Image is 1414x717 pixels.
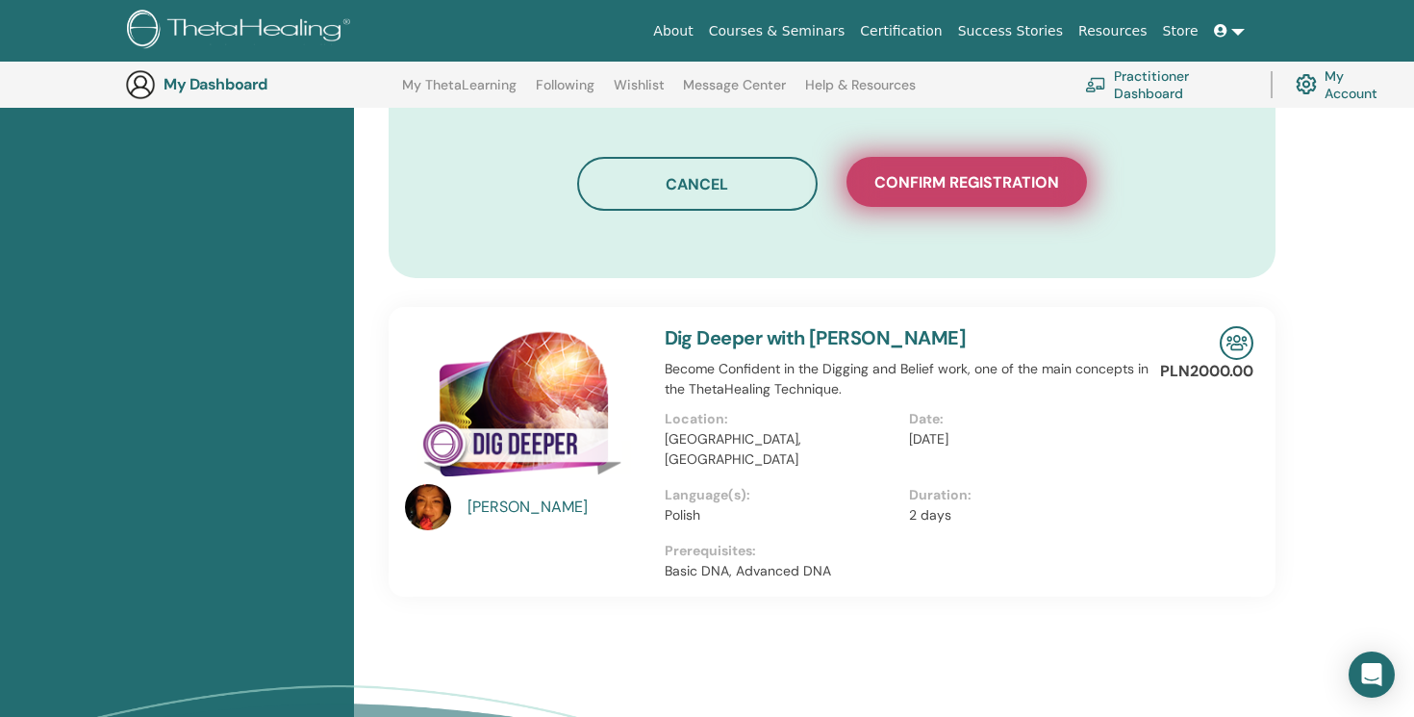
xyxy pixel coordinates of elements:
img: default.jpg [405,484,451,530]
p: [GEOGRAPHIC_DATA], [GEOGRAPHIC_DATA] [665,429,897,470]
p: Language(s): [665,485,897,505]
a: Certification [852,13,949,49]
img: logo.png [127,10,357,53]
a: About [645,13,700,49]
span: Cancel [666,174,728,194]
img: In-Person Seminar [1220,326,1253,360]
p: Basic DNA, Advanced DNA [665,561,1154,581]
p: Prerequisites: [665,541,1154,561]
p: Date: [909,409,1142,429]
a: Store [1155,13,1206,49]
p: PLN2000.00 [1160,360,1253,383]
a: My Account [1296,64,1393,106]
p: 2 days [909,505,1142,525]
a: Following [536,77,594,108]
h3: My Dashboard [164,75,356,93]
a: Resources [1071,13,1155,49]
span: Confirm registration [874,172,1059,192]
a: Message Center [683,77,786,108]
a: Success Stories [950,13,1071,49]
button: Cancel [577,157,818,211]
img: Dig Deeper [405,326,642,491]
div: Open Intercom Messenger [1349,652,1395,698]
a: Wishlist [614,77,665,108]
p: Duration: [909,485,1142,505]
a: Dig Deeper with [PERSON_NAME] [665,325,967,350]
p: [DATE] [909,429,1142,449]
img: chalkboard-teacher.svg [1085,77,1106,92]
button: Confirm registration [846,157,1087,207]
a: Courses & Seminars [701,13,853,49]
a: [PERSON_NAME] [467,496,645,519]
p: Become Confident in the Digging and Belief work, one of the main concepts in the ThetaHealing Tec... [665,359,1154,399]
a: Practitioner Dashboard [1085,64,1248,106]
p: Location: [665,409,897,429]
p: Polish [665,505,897,525]
img: cog.svg [1296,69,1317,99]
a: My ThetaLearning [402,77,517,108]
img: generic-user-icon.jpg [125,69,156,100]
a: Help & Resources [805,77,916,108]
